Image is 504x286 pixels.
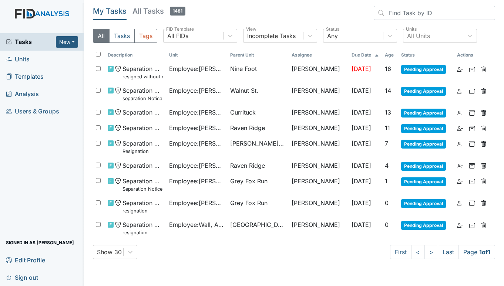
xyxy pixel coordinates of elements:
[230,64,257,73] span: Nine Foot
[469,161,475,170] a: Archive
[105,49,166,61] th: Toggle SortBy
[469,139,475,148] a: Archive
[469,123,475,132] a: Archive
[122,64,163,80] span: Separation Notice resigned without notice
[122,148,163,155] small: Resignation
[352,162,371,169] span: [DATE]
[289,217,349,239] td: [PERSON_NAME]
[109,29,135,43] button: Tasks
[6,272,38,283] span: Sign out
[481,108,487,117] a: Delete
[481,123,487,132] a: Delete
[352,177,371,185] span: [DATE]
[169,108,225,117] span: Employee : [PERSON_NAME]
[289,120,349,136] td: [PERSON_NAME]
[6,254,45,266] span: Edit Profile
[6,88,39,100] span: Analysis
[122,108,163,117] span: Separation Notice
[352,140,371,147] span: [DATE]
[122,123,163,132] span: Separation Notice
[166,49,228,61] th: Toggle SortBy
[481,198,487,207] a: Delete
[390,245,411,259] a: First
[407,31,430,40] div: All Units
[227,49,289,61] th: Toggle SortBy
[289,174,349,195] td: [PERSON_NAME]
[169,139,225,148] span: Employee : [PERSON_NAME], [PERSON_NAME]
[469,64,475,73] a: Archive
[122,95,163,102] small: separation Notice
[97,248,122,256] div: Show 30
[481,86,487,95] a: Delete
[289,158,349,174] td: [PERSON_NAME]
[122,220,163,236] span: Separation Notice resignation
[289,83,349,105] td: [PERSON_NAME]
[122,86,163,102] span: Separation Notice separation Notice
[230,86,258,95] span: Walnut St.
[352,124,371,132] span: [DATE]
[247,31,296,40] div: Incomplete Tasks
[230,177,268,185] span: Grey Fox Run
[122,139,163,155] span: Separation Notice Resignation
[469,177,475,185] a: Archive
[374,6,495,20] input: Find Task by ID
[6,54,30,65] span: Units
[401,65,446,74] span: Pending Approval
[352,87,371,94] span: [DATE]
[469,108,475,117] a: Archive
[352,221,371,228] span: [DATE]
[230,123,265,132] span: Raven Ridge
[122,185,163,193] small: Separation Notice
[401,109,446,118] span: Pending Approval
[390,245,495,259] nav: task-pagination
[469,198,475,207] a: Archive
[134,29,157,43] button: Tags
[481,177,487,185] a: Delete
[56,36,78,48] button: New
[289,136,349,158] td: [PERSON_NAME]
[481,161,487,170] a: Delete
[352,65,371,72] span: [DATE]
[401,221,446,230] span: Pending Approval
[382,49,398,61] th: Toggle SortBy
[169,161,225,170] span: Employee : [PERSON_NAME]
[230,108,256,117] span: Currituck
[454,49,491,61] th: Actions
[385,199,389,207] span: 0
[122,198,163,214] span: Separation Notice resignation
[230,139,286,148] span: [PERSON_NAME] Loop
[169,220,225,229] span: Employee : Wall, Ashaureah
[96,52,101,57] input: Toggle All Rows Selected
[469,220,475,229] a: Archive
[401,124,446,133] span: Pending Approval
[6,71,44,82] span: Templates
[385,177,387,185] span: 1
[481,139,487,148] a: Delete
[6,237,74,248] span: Signed in as [PERSON_NAME]
[93,6,127,16] h5: My Tasks
[469,86,475,95] a: Archive
[6,37,56,46] a: Tasks
[481,64,487,73] a: Delete
[169,123,225,132] span: Employee : [PERSON_NAME]
[169,86,225,95] span: Employee : [PERSON_NAME][GEOGRAPHIC_DATA]
[385,221,389,228] span: 0
[352,199,371,207] span: [DATE]
[289,61,349,83] td: [PERSON_NAME]
[93,29,157,43] div: Type filter
[122,73,163,80] small: resigned without notice
[479,248,490,256] strong: 1 of 1
[481,220,487,229] a: Delete
[230,161,265,170] span: Raven Ridge
[6,106,59,117] span: Users & Groups
[385,109,391,116] span: 13
[289,195,349,217] td: [PERSON_NAME]
[169,177,225,185] span: Employee : [PERSON_NAME]
[230,220,286,229] span: [GEOGRAPHIC_DATA]
[167,31,188,40] div: All FIDs
[169,64,225,73] span: Employee : [PERSON_NAME]
[349,49,382,61] th: Toggle SortBy
[289,49,349,61] th: Assignee
[122,229,163,236] small: resignation
[230,198,268,207] span: Grey Fox Run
